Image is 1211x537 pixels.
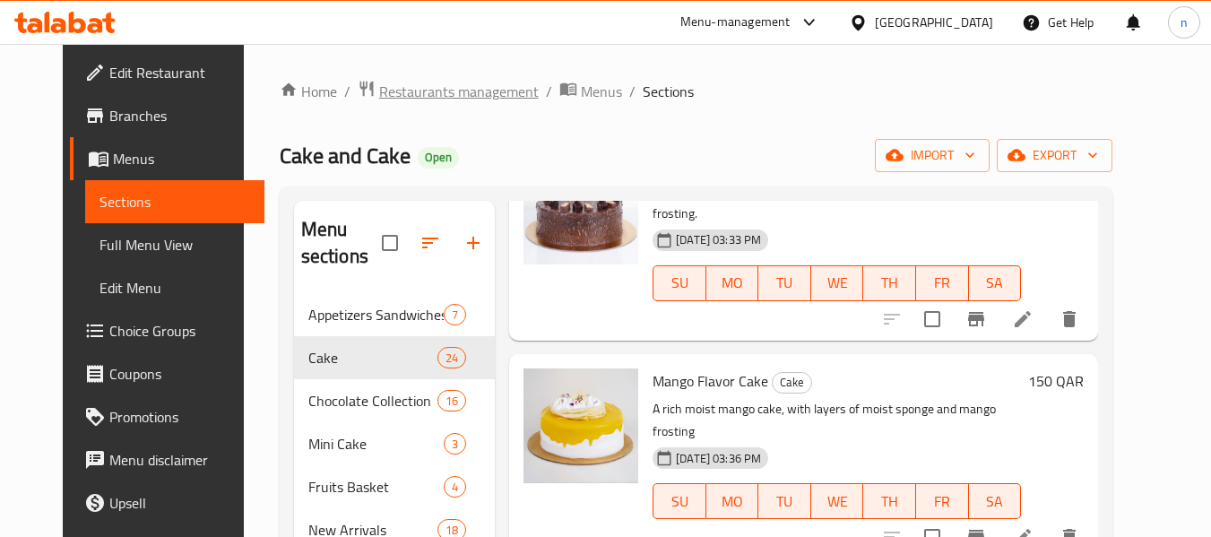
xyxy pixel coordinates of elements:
[766,270,804,296] span: TU
[976,489,1015,515] span: SA
[294,465,495,508] div: Fruits Basket4
[418,147,459,169] div: Open
[653,398,1021,443] p: A rich moist mango cake, with layers of moist sponge and mango frosting
[669,450,768,467] span: [DATE] 03:36 PM
[863,265,916,301] button: TH
[308,347,437,368] span: Cake
[444,476,466,498] div: items
[706,265,759,301] button: MO
[85,266,265,309] a: Edit Menu
[653,368,768,394] span: Mango Flavor Cake
[523,150,638,264] img: Snickers Cake
[976,270,1015,296] span: SA
[875,139,990,172] button: import
[70,352,265,395] a: Coupons
[70,309,265,352] a: Choice Groups
[913,300,951,338] span: Select to update
[811,483,864,519] button: WE
[280,81,337,102] a: Home
[923,489,962,515] span: FR
[969,483,1022,519] button: SA
[445,436,465,453] span: 3
[653,265,705,301] button: SU
[773,372,811,393] span: Cake
[109,62,251,83] span: Edit Restaurant
[109,492,251,514] span: Upsell
[308,304,444,325] span: Appetizers Sandwiches
[70,137,265,180] a: Menus
[109,449,251,471] span: Menu disclaimer
[344,81,350,102] li: /
[109,363,251,385] span: Coupons
[581,81,622,102] span: Menus
[109,406,251,428] span: Promotions
[444,304,466,325] div: items
[643,81,694,102] span: Sections
[445,479,465,496] span: 4
[99,191,251,212] span: Sections
[1012,308,1034,330] a: Edit menu item
[1181,13,1188,32] span: n
[280,135,411,176] span: Cake and Cake
[923,270,962,296] span: FR
[294,422,495,465] div: Mini Cake3
[294,336,495,379] div: Cake24
[308,390,437,411] span: Chocolate Collection
[70,395,265,438] a: Promotions
[772,372,812,394] div: Cake
[661,489,698,515] span: SU
[418,150,459,165] span: Open
[308,476,444,498] span: Fruits Basket
[301,216,382,270] h2: Menu sections
[409,221,452,264] span: Sort sections
[85,180,265,223] a: Sections
[559,80,622,103] a: Menus
[714,270,752,296] span: MO
[546,81,552,102] li: /
[680,12,791,33] div: Menu-management
[445,307,465,324] span: 7
[70,438,265,481] a: Menu disclaimer
[889,144,975,167] span: import
[358,80,539,103] a: Restaurants management
[1048,298,1091,341] button: delete
[1011,144,1098,167] span: export
[811,265,864,301] button: WE
[438,393,465,410] span: 16
[109,105,251,126] span: Branches
[452,221,495,264] button: Add section
[99,277,251,299] span: Edit Menu
[109,320,251,342] span: Choice Groups
[870,270,909,296] span: TH
[758,483,811,519] button: TU
[669,231,768,248] span: [DATE] 03:33 PM
[294,379,495,422] div: Chocolate Collection16
[870,489,909,515] span: TH
[875,13,993,32] div: [GEOGRAPHIC_DATA]
[629,81,636,102] li: /
[714,489,752,515] span: MO
[818,270,857,296] span: WE
[766,489,804,515] span: TU
[308,433,444,455] div: Mini Cake
[438,350,465,367] span: 24
[523,368,638,483] img: Mango Flavor Cake
[653,180,1021,225] p: Rich moist Snickers cake, with layers of moist sponge and Snickers frosting.
[863,483,916,519] button: TH
[280,80,1112,103] nav: breadcrumb
[294,293,495,336] div: Appetizers Sandwiches7
[653,483,705,519] button: SU
[70,481,265,524] a: Upsell
[969,265,1022,301] button: SA
[997,139,1112,172] button: export
[437,390,466,411] div: items
[437,347,466,368] div: items
[70,51,265,94] a: Edit Restaurant
[99,234,251,256] span: Full Menu View
[916,483,969,519] button: FR
[70,94,265,137] a: Branches
[955,298,998,341] button: Branch-specific-item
